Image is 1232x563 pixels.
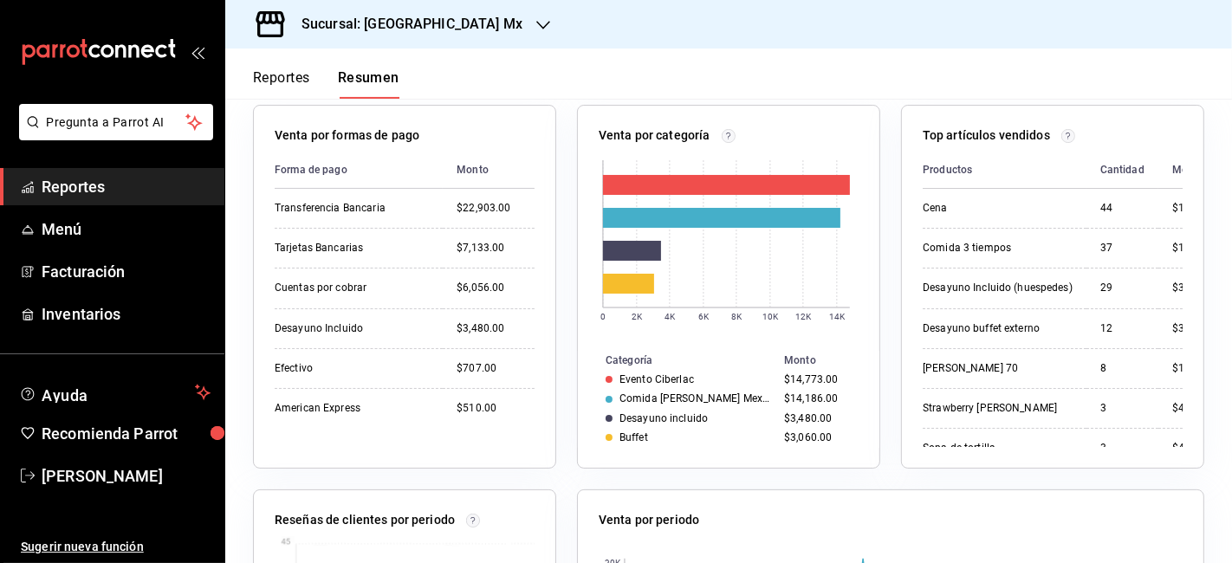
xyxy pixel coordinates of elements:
div: $22,903.00 [457,201,535,216]
div: $14,773.00 [1172,201,1226,216]
button: Resumen [338,69,399,99]
div: $3,060.00 [784,431,852,443]
div: $14,186.00 [784,392,852,404]
a: Pregunta a Parrot AI [12,126,213,144]
span: Inventarios [42,302,211,326]
div: $405.00 [1172,441,1226,456]
th: Monto [777,351,879,370]
div: American Express [275,401,429,416]
div: Desayuno Incluido [275,321,429,336]
div: 3 [1100,441,1144,456]
button: Pregunta a Parrot AI [19,104,213,140]
div: Desayuno buffet externo [923,321,1073,336]
div: Comida 3 tiempos [923,241,1073,256]
th: Monto [443,152,535,189]
th: Monto [1158,152,1226,189]
div: Sopa de tortilla [923,441,1073,456]
th: Forma de pago [275,152,443,189]
text: 8K [731,312,742,321]
div: Comida [PERSON_NAME] Mexicana [619,392,770,404]
div: Strawberry [PERSON_NAME] [923,401,1073,416]
th: Categoría [578,351,777,370]
div: Tarjetas Bancarias [275,241,429,256]
text: 6K [698,312,710,321]
span: Pregunta a Parrot AI [47,113,186,132]
text: 0 [600,312,606,321]
div: $13,986.00 [1172,241,1226,256]
div: navigation tabs [253,69,399,99]
div: $1,160.00 [1172,361,1226,376]
span: Sugerir nueva función [21,538,211,556]
div: $3,480.00 [784,412,852,424]
div: $405.00 [1172,401,1226,416]
div: $3,060.00 [1172,321,1226,336]
div: 29 [1100,281,1144,295]
div: [PERSON_NAME] 70 [923,361,1073,376]
text: 10K [762,312,779,321]
div: 8 [1100,361,1144,376]
div: Efectivo [275,361,429,376]
p: Top artículos vendidos [923,126,1050,145]
span: Reportes [42,175,211,198]
div: $510.00 [457,401,535,416]
text: 2K [632,312,643,321]
div: Cena [923,201,1073,216]
div: $707.00 [457,361,535,376]
th: Productos [923,152,1086,189]
div: $7,133.00 [457,241,535,256]
div: $6,056.00 [457,281,535,295]
span: Menú [42,217,211,241]
p: Reseñas de clientes por periodo [275,511,455,529]
div: $3,480.00 [1172,281,1226,295]
div: Transferencia Bancaria [275,201,429,216]
div: Desayuno incluido [619,412,708,424]
div: $3,480.00 [457,321,535,336]
div: Buffet [619,431,648,443]
h3: Sucursal: [GEOGRAPHIC_DATA] Mx [288,14,522,35]
span: Recomienda Parrot [42,422,211,445]
span: Ayuda [42,382,188,403]
div: $14,773.00 [784,373,852,385]
span: [PERSON_NAME] [42,464,211,488]
p: Venta por periodo [599,511,699,529]
div: Cuentas por cobrar [275,281,429,295]
button: open_drawer_menu [191,45,204,59]
div: Desayuno Incluido (huespedes) [923,281,1073,295]
div: 44 [1100,201,1144,216]
div: 12 [1100,321,1144,336]
p: Venta por formas de pago [275,126,419,145]
th: Cantidad [1086,152,1158,189]
text: 4K [665,312,676,321]
div: 37 [1100,241,1144,256]
p: Venta por categoría [599,126,710,145]
text: 14K [829,312,846,321]
div: 3 [1100,401,1144,416]
span: Facturación [42,260,211,283]
button: Reportes [253,69,310,99]
text: 12K [795,312,812,321]
div: Evento Ciberlac [619,373,694,385]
